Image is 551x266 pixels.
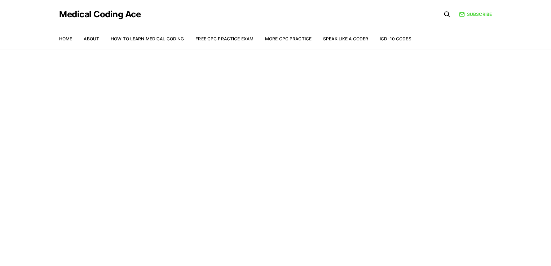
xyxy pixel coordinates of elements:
a: About [84,36,99,41]
a: More CPC Practice [265,36,312,41]
a: How to Learn Medical Coding [111,36,184,41]
a: Free CPC Practice Exam [195,36,254,41]
a: Subscribe [459,11,492,18]
a: Medical Coding Ace [59,10,141,19]
a: ICD-10 Codes [380,36,411,41]
a: Speak Like a Coder [323,36,368,41]
a: Home [59,36,72,41]
iframe: portal-trigger [371,231,551,266]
